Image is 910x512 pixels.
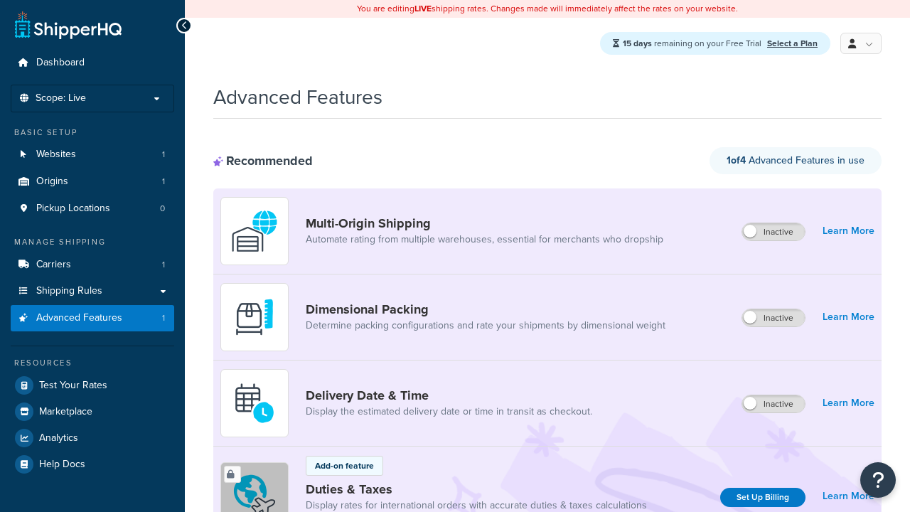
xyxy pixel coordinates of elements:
span: 1 [162,312,165,324]
a: Select a Plan [767,37,818,50]
img: DTVBYsAAAAAASUVORK5CYII= [230,292,279,342]
li: Websites [11,142,174,168]
a: Learn More [823,486,874,506]
a: Test Your Rates [11,373,174,398]
span: Pickup Locations [36,203,110,215]
span: Test Your Rates [39,380,107,392]
span: remaining on your Free Trial [623,37,764,50]
b: LIVE [414,2,432,15]
label: Inactive [742,309,805,326]
span: 1 [162,259,165,271]
span: 1 [162,176,165,188]
a: Websites1 [11,142,174,168]
label: Inactive [742,223,805,240]
span: Marketplace [39,406,92,418]
h1: Advanced Features [213,83,382,111]
div: Manage Shipping [11,236,174,248]
img: gfkeb5ejjkALwAAAABJRU5ErkJggg== [230,378,279,428]
a: Analytics [11,425,174,451]
a: Origins1 [11,169,174,195]
a: Multi-Origin Shipping [306,215,663,231]
a: Automate rating from multiple warehouses, essential for merchants who dropship [306,233,663,247]
a: Determine packing configurations and rate your shipments by dimensional weight [306,319,665,333]
img: WatD5o0RtDAAAAAElFTkSuQmCC [230,206,279,256]
a: Set Up Billing [720,488,805,507]
span: Origins [36,176,68,188]
a: Dimensional Packing [306,302,665,317]
button: Open Resource Center [860,462,896,498]
span: Carriers [36,259,71,271]
p: Add-on feature [315,459,374,472]
a: Carriers1 [11,252,174,278]
a: Help Docs [11,452,174,477]
a: Duties & Taxes [306,481,647,497]
span: 1 [162,149,165,161]
span: Advanced Features in use [727,153,864,168]
a: Pickup Locations0 [11,196,174,222]
span: Analytics [39,432,78,444]
a: Display the estimated delivery date or time in transit as checkout. [306,405,592,419]
a: Marketplace [11,399,174,425]
span: Advanced Features [36,312,122,324]
span: Scope: Live [36,92,86,105]
li: Advanced Features [11,305,174,331]
a: Dashboard [11,50,174,76]
a: Shipping Rules [11,278,174,304]
a: Learn More [823,221,874,241]
strong: 1 of 4 [727,153,746,168]
strong: 15 days [623,37,652,50]
span: 0 [160,203,165,215]
li: Carriers [11,252,174,278]
a: Learn More [823,393,874,413]
a: Delivery Date & Time [306,388,592,403]
span: Websites [36,149,76,161]
span: Help Docs [39,459,85,471]
span: Shipping Rules [36,285,102,297]
div: Resources [11,357,174,369]
div: Basic Setup [11,127,174,139]
label: Inactive [742,395,805,412]
a: Learn More [823,307,874,327]
span: Dashboard [36,57,85,69]
div: Recommended [213,153,313,169]
a: Advanced Features1 [11,305,174,331]
li: Origins [11,169,174,195]
li: Pickup Locations [11,196,174,222]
